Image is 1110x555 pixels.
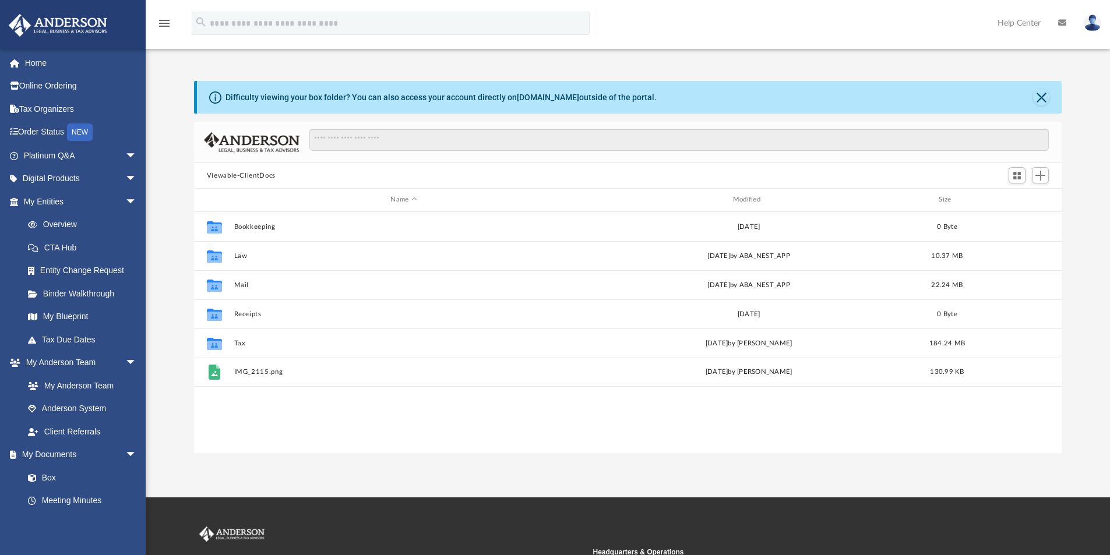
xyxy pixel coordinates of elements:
div: grid [194,212,1062,453]
span: 10.37 MB [931,252,963,259]
a: My Entitiesarrow_drop_down [8,190,154,213]
div: Size [924,195,970,205]
a: menu [157,22,171,30]
div: [DATE] [579,221,918,232]
a: Home [8,51,154,75]
span: arrow_drop_down [125,351,149,375]
a: My Anderson Team [16,374,143,397]
img: Anderson Advisors Platinum Portal [197,526,267,542]
button: Close [1033,89,1049,105]
a: Overview [16,213,154,236]
a: My Blueprint [16,305,149,328]
a: Platinum Q&Aarrow_drop_down [8,144,154,167]
a: Tax Due Dates [16,328,154,351]
button: Mail [234,281,573,289]
a: CTA Hub [16,236,154,259]
div: id [199,195,228,205]
a: Anderson System [16,397,149,420]
img: Anderson Advisors Platinum Portal [5,14,111,37]
button: Add [1032,167,1049,183]
a: Digital Productsarrow_drop_down [8,167,154,190]
span: arrow_drop_down [125,144,149,168]
a: My Documentsarrow_drop_down [8,443,149,466]
a: Binder Walkthrough [16,282,154,305]
div: [DATE] by ABA_NEST_APP [579,280,918,290]
img: User Pic [1084,15,1101,31]
a: Client Referrals [16,420,149,443]
span: arrow_drop_down [125,167,149,191]
div: [DATE] by [PERSON_NAME] [579,338,918,348]
span: arrow_drop_down [125,190,149,214]
a: Box [16,466,143,489]
button: Law [234,252,573,260]
span: 22.24 MB [931,281,963,288]
span: 0 Byte [937,223,957,229]
i: search [195,16,207,29]
a: Order StatusNEW [8,121,154,144]
button: IMG_2115.png [234,368,573,376]
i: menu [157,16,171,30]
span: arrow_drop_down [125,443,149,467]
div: [DATE] by ABA_NEST_APP [579,250,918,261]
span: 184.24 MB [929,340,965,346]
div: [DATE] [579,309,918,319]
button: Bookkeeping [234,223,573,231]
a: [DOMAIN_NAME] [517,93,579,102]
div: Difficulty viewing your box folder? You can also access your account directly on outside of the p... [225,91,657,104]
button: Tax [234,340,573,347]
a: Tax Organizers [8,97,154,121]
div: [DATE] by [PERSON_NAME] [579,367,918,377]
div: Modified [579,195,919,205]
a: Online Ordering [8,75,154,98]
div: id [975,195,1057,205]
button: Receipts [234,310,573,318]
a: My Anderson Teamarrow_drop_down [8,351,149,374]
div: Name [233,195,573,205]
div: NEW [67,123,93,141]
button: Switch to Grid View [1009,167,1026,183]
a: Meeting Minutes [16,489,149,512]
span: 130.99 KB [930,369,964,375]
a: Forms Library [16,512,143,535]
a: Entity Change Request [16,259,154,282]
span: 0 Byte [937,310,957,317]
input: Search files and folders [309,129,1049,151]
button: Viewable-ClientDocs [207,171,276,181]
